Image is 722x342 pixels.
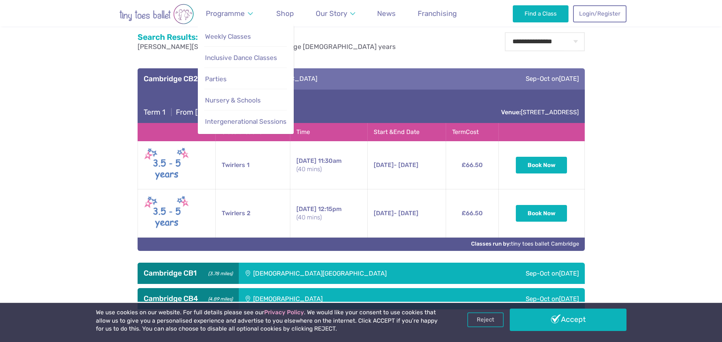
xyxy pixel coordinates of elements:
[312,5,359,22] a: Our Story
[434,68,585,90] div: Sep-Oct on
[290,123,367,141] th: Time
[144,108,165,117] span: Term 1
[205,118,287,125] span: Intergenerational Sessions
[138,42,396,52] p: and
[204,28,287,45] a: Weekly Classes
[144,108,218,117] h4: From [DATE]
[446,141,499,189] td: £66.50
[374,210,394,217] span: [DATE]
[96,309,441,333] p: We use cookies on our website. For full details please see our . We would like your consent to us...
[268,43,396,50] span: child's age [DEMOGRAPHIC_DATA] years
[276,9,294,18] span: Shop
[144,194,190,233] img: Twirlers New (May 2025)
[290,189,367,238] td: 12:15pm
[205,33,251,40] span: Weekly Classes
[471,241,511,247] strong: Classes run by:
[510,309,626,331] a: Accept
[205,96,261,104] span: Nursery & Schools
[239,263,482,284] div: [DEMOGRAPHIC_DATA][GEOGRAPHIC_DATA]
[296,157,316,164] span: [DATE]
[144,146,190,184] img: Twirlers New (May 2025)
[144,269,233,278] h3: Cambridge CB1
[239,288,440,309] div: [DEMOGRAPHIC_DATA]
[573,5,626,22] a: Login/Register
[205,269,232,277] small: (3.78 miles)
[439,288,584,309] div: Sep-Oct on
[204,113,287,130] a: Intergenerational Sessions
[374,161,394,169] span: [DATE]
[273,5,298,22] a: Shop
[264,309,304,316] a: Privacy Policy
[516,205,567,222] button: Book Now
[204,50,287,66] a: Inclusive Dance Classes
[216,141,290,189] td: Twirlers 1
[316,9,347,18] span: Our Story
[446,189,499,238] td: £66.50
[374,161,418,169] span: - [DATE]
[418,9,457,18] span: Franchising
[377,9,396,18] span: News
[205,54,277,61] span: Inclusive Dance Classes
[513,5,569,22] a: Find a Class
[138,32,396,42] h2: Search Results:
[204,71,287,87] a: Parties
[559,295,579,303] span: [DATE]
[501,109,521,116] strong: Venue:
[216,189,290,238] td: Twirlers 2
[296,213,361,222] small: (40 mins)
[167,108,176,117] span: |
[471,241,579,247] a: Classes run by:tiny toes ballet Cambridge
[414,5,460,22] a: Franchising
[467,312,504,327] a: Reject
[446,123,499,141] th: Term Cost
[367,123,446,141] th: Start & End Date
[516,157,567,173] button: Book Now
[374,5,399,22] a: News
[296,205,316,213] span: [DATE]
[144,294,233,303] h3: Cambridge CB4
[290,141,367,189] td: 11:30am
[374,210,418,217] span: - [DATE]
[205,75,227,83] span: Parties
[501,109,579,116] a: Venue:[STREET_ADDRESS]
[239,68,434,90] div: [GEOGRAPHIC_DATA]
[559,270,579,277] span: [DATE]
[206,9,245,18] span: Programme
[204,92,287,109] a: Nursery & Schools
[296,165,361,173] small: (40 mins)
[482,263,584,284] div: Sep-Oct on
[96,4,217,24] img: tiny toes ballet
[138,43,257,50] span: [PERSON_NAME][STREET_ADDRESS]
[205,294,232,302] small: (4.89 miles)
[202,5,257,22] a: Programme
[144,74,233,84] h3: Cambridge CB2
[559,75,579,82] span: [DATE]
